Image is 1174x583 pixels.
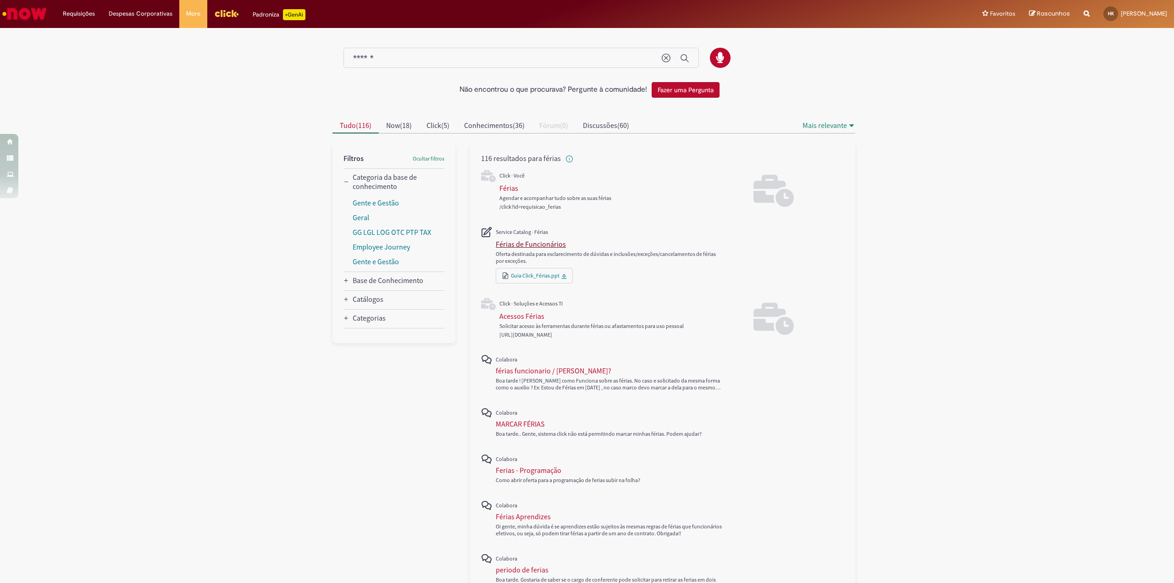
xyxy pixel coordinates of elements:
img: ServiceNow [1,5,48,23]
h2: Não encontrou o que procurava? Pergunte à comunidade! [460,86,647,94]
p: +GenAi [283,9,305,20]
span: Despesas Corporativas [109,9,172,18]
span: Requisições [63,9,95,18]
span: Rascunhos [1037,9,1070,18]
span: More [186,9,200,18]
span: Favoritos [990,9,1015,18]
img: click_logo_yellow_360x200.png [214,6,239,20]
a: Rascunhos [1029,10,1070,18]
button: Fazer uma Pergunta [652,82,720,98]
div: Padroniza [253,9,305,20]
span: HK [1108,11,1114,17]
span: [PERSON_NAME] [1121,10,1167,17]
